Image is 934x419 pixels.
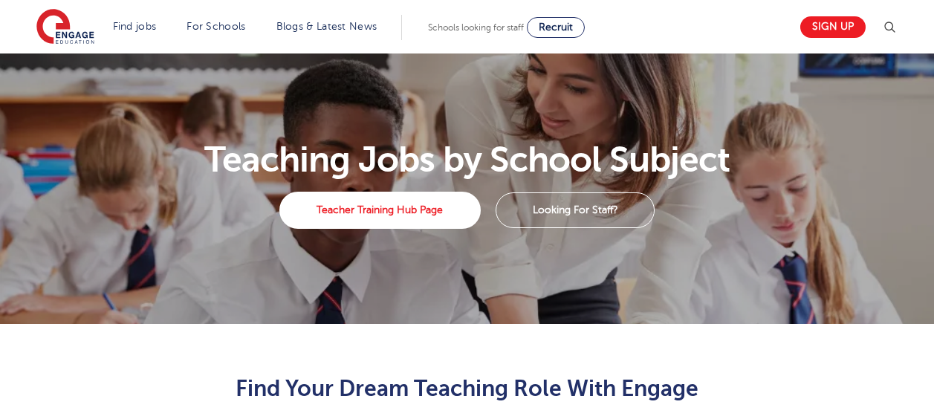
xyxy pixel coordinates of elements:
a: Looking For Staff? [496,192,655,228]
a: For Schools [187,21,245,32]
span: Recruit [539,22,573,33]
h1: Teaching Jobs by School Subject [27,142,907,178]
a: Find jobs [113,21,157,32]
a: Blogs & Latest News [276,21,377,32]
a: Sign up [800,16,866,38]
h2: Find Your Dream Teaching Role With Engage [103,376,831,401]
img: Engage Education [36,9,94,46]
a: Teacher Training Hub Page [279,192,481,229]
a: Recruit [527,17,585,38]
span: Schools looking for staff [428,22,524,33]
